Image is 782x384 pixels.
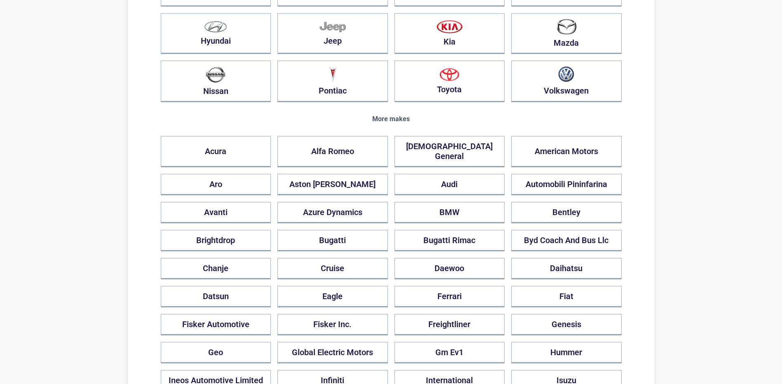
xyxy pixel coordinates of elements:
button: Byd Coach And Bus Llc [511,230,622,251]
button: Fisker Inc. [277,314,388,335]
button: Acura [161,136,271,167]
button: Bugatti [277,230,388,251]
button: Pontiac [277,61,388,102]
button: Toyota [395,61,505,102]
button: Datsun [161,286,271,307]
button: Geo [161,342,271,363]
button: Eagle [277,286,388,307]
button: Audi [395,174,505,195]
button: Daihatsu [511,258,622,279]
button: Hummer [511,342,622,363]
button: Fisker Automotive [161,314,271,335]
button: Aston [PERSON_NAME] [277,174,388,195]
button: Hyundai [161,13,271,54]
button: Fiat [511,286,622,307]
button: Daewoo [395,258,505,279]
button: Mazda [511,13,622,54]
button: Nissan [161,61,271,102]
button: Aro [161,174,271,195]
button: Global Electric Motors [277,342,388,363]
button: Azure Dynamics [277,202,388,223]
button: BMW [395,202,505,223]
button: American Motors [511,136,622,167]
button: Volkswagen [511,61,622,102]
button: Cruise [277,258,388,279]
div: More makes [161,115,622,123]
button: Automobili Pininfarina [511,174,622,195]
button: Ferrari [395,286,505,307]
button: Genesis [511,314,622,335]
button: Avanti [161,202,271,223]
button: Bugatti Rimac [395,230,505,251]
button: Kia [395,13,505,54]
button: Chanje [161,258,271,279]
button: Brightdrop [161,230,271,251]
button: Jeep [277,13,388,54]
button: Bentley [511,202,622,223]
button: Freightliner [395,314,505,335]
button: Alfa Romeo [277,136,388,167]
button: Gm Ev1 [395,342,505,363]
button: [DEMOGRAPHIC_DATA] General [395,136,505,167]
